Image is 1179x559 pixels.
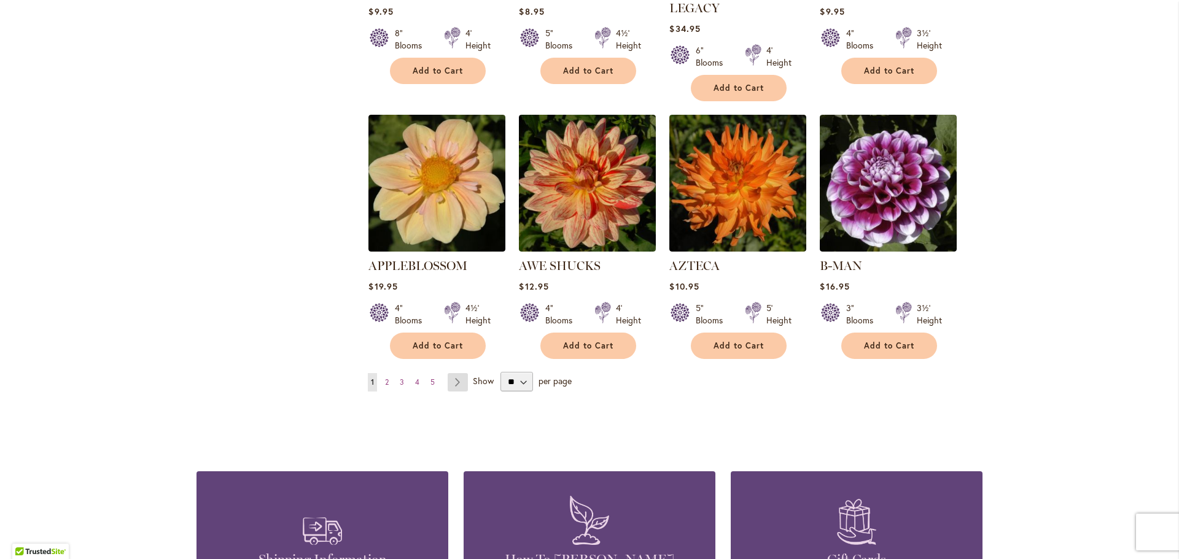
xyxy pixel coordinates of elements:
button: Add to Cart [540,58,636,84]
button: Add to Cart [841,333,937,359]
div: 4" Blooms [395,302,429,326]
div: 3" Blooms [846,302,881,326]
a: 4 [412,373,422,391]
span: $9.95 [368,6,393,17]
div: 4' Height [766,44,792,69]
div: 4½' Height [465,302,491,326]
span: $16.95 [820,280,849,292]
span: Add to Cart [714,83,764,93]
img: B-MAN [820,115,957,252]
div: 8" Blooms [395,27,429,52]
span: $19.95 [368,280,397,292]
div: 3½' Height [917,302,942,326]
span: Add to Cart [864,341,914,351]
button: Add to Cart [390,333,486,359]
a: B-MAN [820,258,862,273]
a: AZTECA [669,258,720,273]
button: Add to Cart [841,58,937,84]
span: Add to Cart [864,66,914,76]
button: Add to Cart [540,333,636,359]
img: AZTECA [669,115,806,252]
span: Add to Cart [563,66,613,76]
div: 6" Blooms [696,44,730,69]
a: 5 [427,373,438,391]
button: Add to Cart [691,75,787,101]
span: Add to Cart [714,341,764,351]
a: 2 [382,373,392,391]
button: Add to Cart [390,58,486,84]
span: $10.95 [669,280,699,292]
span: 4 [415,377,419,387]
a: AZTECA [669,242,806,254]
span: 2 [385,377,389,387]
span: Add to Cart [413,341,463,351]
div: 4" Blooms [846,27,881,52]
div: 5" Blooms [545,27,580,52]
div: 4½' Height [616,27,641,52]
div: 3½' Height [917,27,942,52]
span: 5 [430,377,435,387]
a: APPLEBLOSSOM [368,242,505,254]
span: $34.95 [669,23,700,34]
span: per page [539,375,572,387]
div: 5" Blooms [696,302,730,326]
span: Show [473,375,494,387]
button: Add to Cart [691,333,787,359]
a: AWE SHUCKS [519,242,656,254]
img: AWE SHUCKS [519,115,656,252]
a: AWE SHUCKS [519,258,601,273]
span: $12.95 [519,280,548,292]
span: $8.95 [519,6,544,17]
div: 4' Height [465,27,491,52]
a: APPLEBLOSSOM [368,258,467,273]
span: 3 [400,377,404,387]
span: Add to Cart [563,341,613,351]
span: Add to Cart [413,66,463,76]
a: 3 [397,373,407,391]
img: APPLEBLOSSOM [368,115,505,252]
span: 1 [371,377,374,387]
div: 4' Height [616,302,641,326]
div: 5' Height [766,302,792,326]
div: 4" Blooms [545,302,580,326]
a: B-MAN [820,242,957,254]
span: $9.95 [820,6,844,17]
iframe: Launch Accessibility Center [9,515,44,550]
